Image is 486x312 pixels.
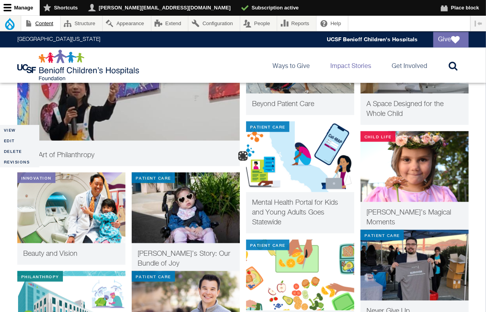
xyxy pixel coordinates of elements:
[366,209,451,226] span: [PERSON_NAME]’s Magical Moments
[252,101,314,108] span: Beyond Patient Care
[246,121,354,233] a: Patient Care CAL MAP Mental Health Portal for Kids and Young Adults Goes Statewide
[327,36,418,43] a: UCSF Benioff Children's Hospitals
[17,50,141,81] img: Logo for UCSF Benioff Children's Hospitals Foundation
[317,16,348,31] a: Help
[132,173,240,243] img: Leia napping in her chair
[361,230,404,240] div: Patient Care
[246,240,289,250] div: Patient Care
[17,23,240,164] img: Juliette explaining her art
[361,131,396,142] div: Child Life
[25,152,94,159] span: The Art of Philanthropy
[17,23,240,166] a: Philanthropy Juliette explaining her art The Art of Philanthropy
[277,16,316,31] a: Reports
[361,131,469,233] a: Child Life [PERSON_NAME]’s Magical Moments
[151,16,188,31] a: Extend
[132,271,175,282] div: Patient Care
[246,240,354,310] img: Healthy Bodies Healthy Minds
[138,250,230,267] span: [PERSON_NAME]’s Story: Our Bundle of Joy
[132,173,240,275] a: Patient Care Leia napping in her chair [PERSON_NAME]’s Story: Our Bundle of Joy
[266,48,316,83] a: Ways to Give
[17,173,125,265] a: Innovation Beauty and Vision
[385,48,433,83] a: Get Involved
[433,32,469,48] a: Give
[252,199,338,226] span: Mental Health Portal for Kids and Young Adults Goes Statewide
[240,16,277,31] a: People
[246,121,289,132] div: Patient Care
[23,250,77,257] span: Beauty and Vision
[324,48,377,83] a: Impact Stories
[21,16,60,31] a: Content
[366,101,444,117] span: A Space Designed for the Whole Child
[17,37,100,42] a: [GEOGRAPHIC_DATA][US_STATE]
[246,121,354,192] img: CAL MAP
[17,173,55,183] div: Innovation
[188,16,239,31] a: Configuration
[132,173,175,183] div: Patient Care
[361,230,469,301] img: Chris holding up a survivor tee shirt
[17,271,63,282] div: Philanthropy
[471,16,486,31] button: Vertical orientation
[103,16,151,31] a: Appearance
[61,16,102,31] a: Structure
